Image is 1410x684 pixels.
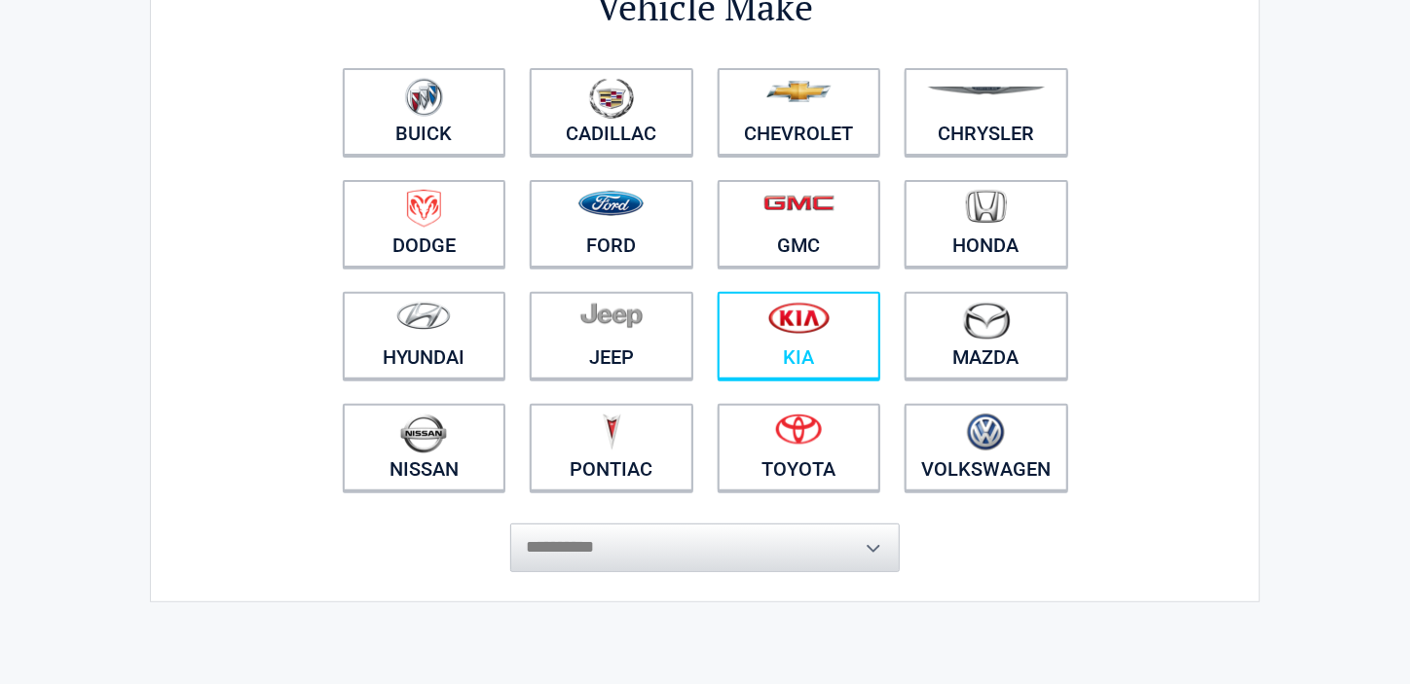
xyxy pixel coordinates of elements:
a: Ford [530,180,693,268]
img: pontiac [602,414,621,450]
img: volkswagen [967,414,1005,451]
a: GMC [718,180,881,268]
a: Cadillac [530,68,693,156]
a: Toyota [718,404,881,491]
img: dodge [407,190,441,228]
img: jeep [580,302,643,329]
img: gmc [763,195,835,211]
img: buick [405,78,443,117]
a: Honda [905,180,1068,268]
img: chevrolet [766,81,832,102]
a: Chrysler [905,68,1068,156]
img: mazda [962,302,1011,340]
a: Chevrolet [718,68,881,156]
a: Hyundai [343,292,506,379]
a: Jeep [530,292,693,379]
img: kia [768,302,830,334]
img: toyota [775,414,822,445]
a: Nissan [343,404,506,491]
img: ford [578,191,644,216]
img: nissan [400,414,447,453]
a: Mazda [905,292,1068,379]
img: cadillac [589,78,634,119]
a: Dodge [343,180,506,268]
a: Kia [718,292,881,379]
img: hyundai [396,302,451,330]
img: honda [966,190,1007,224]
a: Volkswagen [905,404,1068,491]
a: Buick [343,68,506,156]
img: chrysler [927,87,1046,95]
a: Pontiac [530,404,693,491]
